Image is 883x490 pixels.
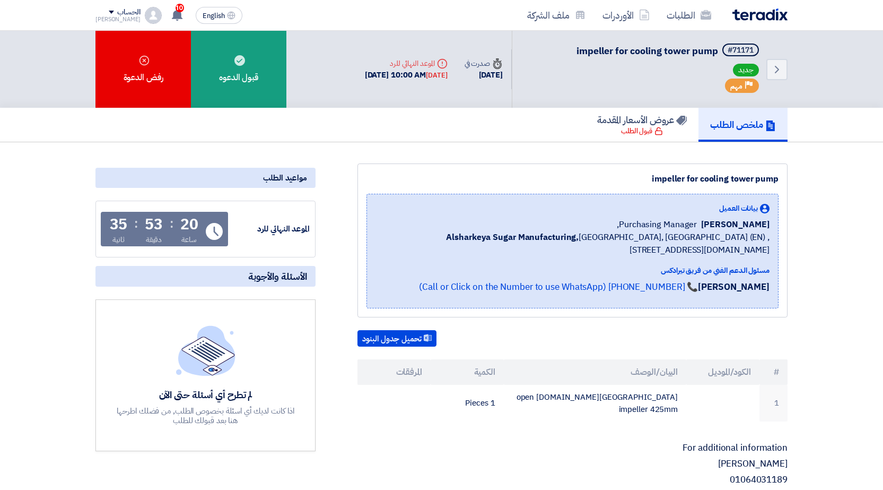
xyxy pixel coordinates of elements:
div: [PERSON_NAME] [95,16,141,22]
div: ثانية [112,234,125,245]
div: مسئول الدعم الفني من فريق تيرادكس [375,265,770,276]
h5: ملخص الطلب [710,118,776,131]
th: الكمية [431,359,504,385]
h5: عروض الأسعار المقدمة [597,114,687,126]
strong: [PERSON_NAME] [698,280,770,294]
div: قبول الدعوه [191,31,286,108]
div: اذا كانت لديك أي اسئلة بخصوص الطلب, من فضلك اطرحها هنا بعد قبولك للطلب [116,406,296,425]
div: قبول الطلب [621,126,663,136]
div: 35 [110,217,128,232]
div: دقيقة [146,234,162,245]
div: : [170,214,173,233]
div: : [134,214,138,233]
div: لم تطرح أي أسئلة حتى الآن [116,389,296,401]
a: ملخص الطلب [698,108,788,142]
h5: impeller for cooling tower pump [576,44,761,58]
img: profile_test.png [145,7,162,24]
th: # [759,359,788,385]
button: تحميل جدول البنود [357,330,436,347]
td: 1 [759,385,788,422]
span: Purchasing Manager, [617,218,697,231]
th: الكود/الموديل [686,359,759,385]
div: 53 [145,217,163,232]
div: الحساب [117,8,140,17]
td: [GEOGRAPHIC_DATA][DOMAIN_NAME] open impeller 425mm [504,385,687,422]
th: البيان/الوصف [504,359,687,385]
div: 20 [180,217,198,232]
span: جديد [733,64,759,76]
a: الأوردرات [594,3,658,28]
div: صدرت في [465,58,503,69]
span: English [203,12,225,20]
a: الطلبات [658,3,720,28]
span: الأسئلة والأجوبة [248,270,307,282]
td: 1 Pieces [431,385,504,422]
a: ملف الشركة [519,3,594,28]
div: ساعة [181,234,197,245]
div: [DATE] [465,69,503,81]
div: رفض الدعوة [95,31,191,108]
a: عروض الأسعار المقدمة قبول الطلب [585,108,698,142]
span: [GEOGRAPHIC_DATA], [GEOGRAPHIC_DATA] (EN) ,[STREET_ADDRESS][DOMAIN_NAME] [375,231,770,256]
span: بيانات العميل [719,203,758,214]
div: #71171 [728,47,754,54]
th: المرفقات [357,359,431,385]
div: impeller for cooling tower pump [366,173,779,185]
div: الموعد النهائي للرد [230,223,310,235]
div: الموعد النهائي للرد [365,58,448,69]
a: 📞 [PHONE_NUMBER] (Call or Click on the Number to use WhatsApp) [419,280,698,294]
span: impeller for cooling tower pump [576,44,718,58]
div: [DATE] [426,70,447,81]
p: 01064031189 [357,475,788,485]
p: For additional information [357,443,788,453]
div: [DATE] 10:00 AM [365,69,448,81]
div: مواعيد الطلب [95,168,316,188]
img: empty_state_list.svg [176,325,235,375]
b: Alsharkeya Sugar Manufacturing, [446,231,579,244]
span: [PERSON_NAME] [701,218,770,231]
img: Teradix logo [732,8,788,21]
p: [PERSON_NAME] [357,459,788,469]
span: مهم [730,81,742,91]
button: English [196,7,242,24]
span: 10 [176,4,184,12]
